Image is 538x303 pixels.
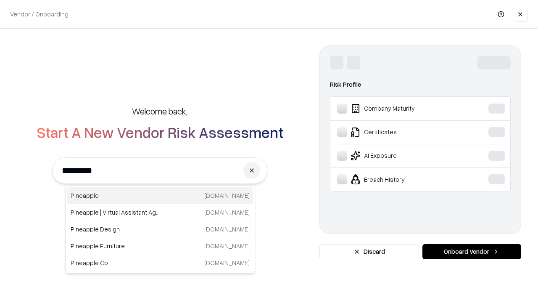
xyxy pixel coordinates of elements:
[337,104,463,114] div: Company Maturity
[204,225,250,234] p: [DOMAIN_NAME]
[71,208,160,217] p: Pineapple | Virtual Assistant Agency
[71,258,160,267] p: Pineapple Co
[71,242,160,250] p: Pineapple Furniture
[71,225,160,234] p: Pineapple Design
[204,191,250,200] p: [DOMAIN_NAME]
[204,242,250,250] p: [DOMAIN_NAME]
[330,80,511,90] div: Risk Profile
[337,127,463,137] div: Certificates
[422,244,521,259] button: Onboard Vendor
[204,258,250,267] p: [DOMAIN_NAME]
[65,185,255,274] div: Suggestions
[37,124,283,141] h2: Start A New Vendor Risk Assessment
[337,174,463,184] div: Breach History
[10,10,69,19] p: Vendor / Onboarding
[204,208,250,217] p: [DOMAIN_NAME]
[319,244,419,259] button: Discard
[132,105,187,117] h5: Welcome back,
[337,151,463,161] div: AI Exposure
[71,191,160,200] p: Pineapple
